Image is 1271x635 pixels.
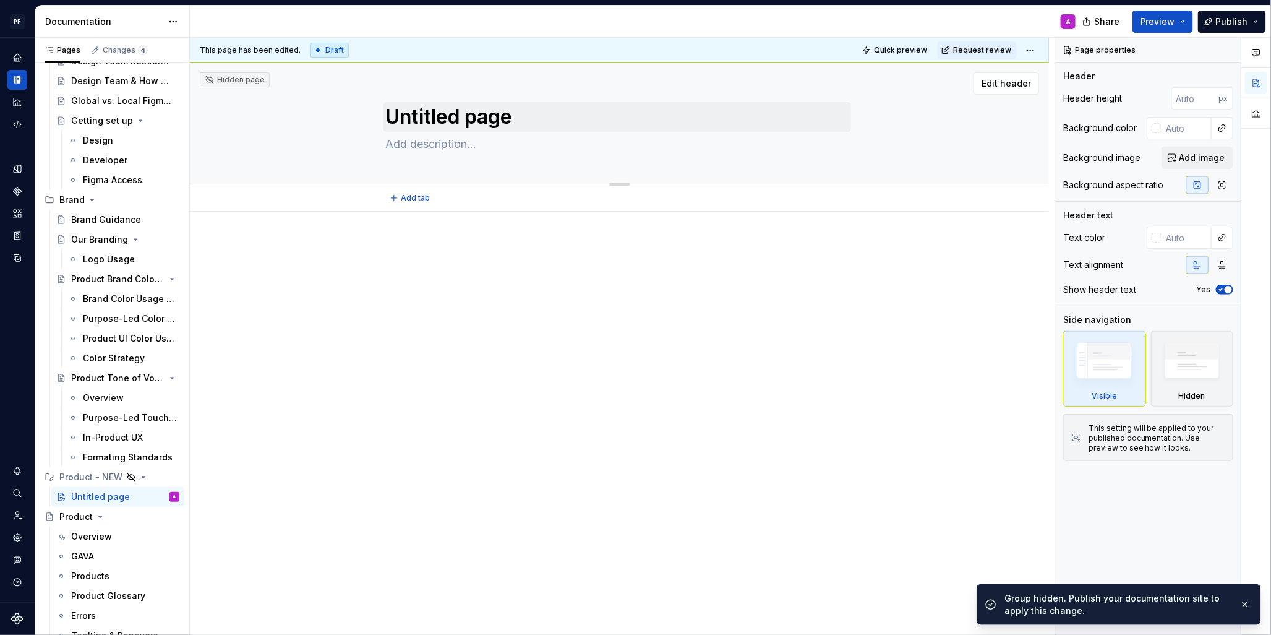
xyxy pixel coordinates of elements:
a: Overview [63,388,184,408]
span: This page has been edited. [200,45,301,55]
input: Auto [1162,117,1212,139]
div: Figma Access [83,174,142,186]
div: Product [59,511,93,523]
a: Product UI Color Usage [63,329,184,348]
a: Product Tone of Voice [51,368,184,388]
span: Preview [1140,15,1175,28]
div: Brand Guidance [71,214,141,226]
div: Design [83,134,113,147]
svg: Supernova Logo [11,613,24,625]
a: Getting set up [51,111,184,131]
button: Notifications [7,461,27,481]
div: Invite team [7,506,27,525]
div: Text color [1063,231,1105,244]
a: Formating Standards [63,447,184,467]
a: Errors [51,606,184,626]
a: Global vs. Local Figma Libraries [51,91,184,111]
input: Auto [1162,227,1212,249]
button: Add image [1162,147,1233,169]
a: In-Product UX [63,428,184,447]
div: Product - NEW [40,467,184,487]
div: Hidden page [205,75,265,85]
a: Analytics [7,92,27,112]
button: Share [1076,11,1128,33]
span: 4 [138,45,148,55]
div: Header text [1063,209,1113,222]
label: Yes [1197,285,1211,295]
div: Overview [83,392,124,404]
div: Hidden [1151,331,1234,407]
div: A [173,491,176,503]
a: Brand Guidance [51,210,184,230]
a: Figma Access [63,170,184,190]
span: Request review [953,45,1011,55]
span: Add tab [401,193,430,203]
a: GAVA [51,546,184,566]
a: Product [40,507,184,527]
div: Hidden [1179,391,1205,401]
a: Our Branding [51,230,184,249]
a: Assets [7,204,27,223]
div: Pages [45,45,80,55]
button: Quick preview [858,41,933,59]
div: Logo Usage [83,253,135,266]
div: A [1066,17,1071,27]
div: Documentation [45,15,162,28]
a: Design Team & How We Work [51,71,184,91]
div: Purpose-Led Touchpoints [83,412,177,424]
div: Product Brand Color Usage [71,273,165,285]
div: Formating Standards [83,451,173,464]
button: Publish [1198,11,1266,33]
a: Home [7,48,27,67]
button: Request review [938,41,1017,59]
a: Code automation [7,114,27,134]
a: Purpose-Led Touchpoints [63,408,184,428]
div: GAVA [71,550,94,563]
button: PF [2,8,32,35]
a: Components [7,181,27,201]
a: Products [51,566,184,586]
p: px [1219,93,1228,103]
a: Product Brand Color Usage [51,269,184,289]
div: Untitled page [71,491,130,503]
div: Header [1063,70,1095,82]
div: Documentation [7,70,27,90]
div: Design tokens [7,159,27,179]
a: Settings [7,528,27,548]
span: Add image [1179,152,1225,164]
div: Products [71,570,109,582]
div: Background image [1063,152,1140,164]
div: Brand [40,190,184,210]
div: Visible [1092,391,1117,401]
button: Search ⌘K [7,483,27,503]
textarea: Untitled page [383,102,851,132]
div: PF [10,14,25,29]
a: Overview [51,527,184,546]
button: Contact support [7,550,27,570]
div: Header height [1063,92,1122,105]
div: Design Team & How We Work [71,75,173,87]
span: Edit header [982,77,1031,90]
div: Side navigation [1063,314,1131,326]
div: In-Product UX [83,431,143,444]
div: Global vs. Local Figma Libraries [71,95,173,107]
div: Product UI Color Usage [83,332,177,345]
a: Logo Usage [63,249,184,269]
div: Purpose-Led Color Usage [83,313,177,325]
div: Errors [71,610,96,622]
a: Brand Color Usage Guidance [63,289,184,309]
div: Getting set up [71,114,133,127]
a: Data sources [7,248,27,268]
div: Draft [310,43,349,58]
div: Storybook stories [7,226,27,246]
